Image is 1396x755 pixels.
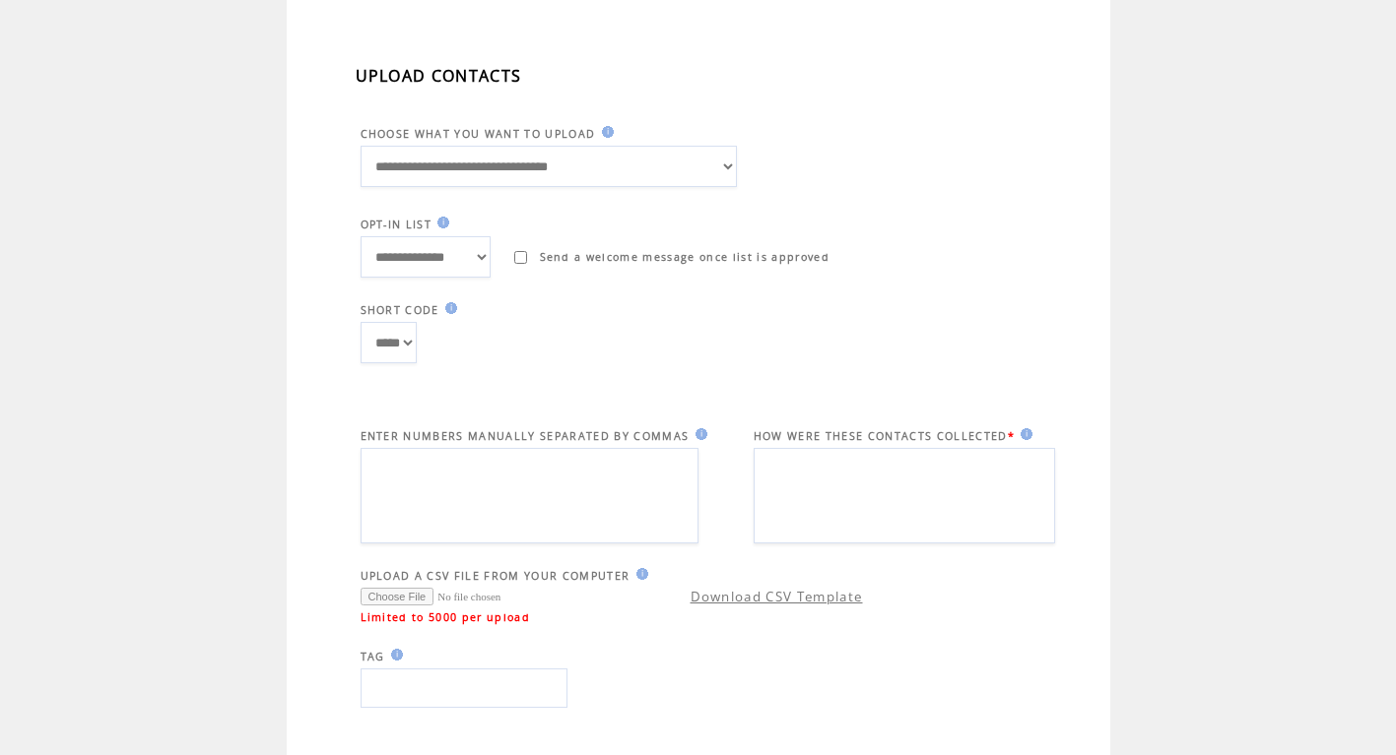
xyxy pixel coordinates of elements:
[356,65,522,87] span: UPLOAD CONTACTS
[754,429,1008,443] span: HOW WERE THESE CONTACTS COLLECTED
[361,303,439,317] span: SHORT CODE
[385,649,403,661] img: help.gif
[361,218,432,231] span: OPT-IN LIST
[361,127,596,141] span: CHOOSE WHAT YOU WANT TO UPLOAD
[361,650,385,663] span: TAG
[1015,428,1032,440] img: help.gif
[361,429,690,443] span: ENTER NUMBERS MANUALLY SEPARATED BY COMMAS
[361,569,631,583] span: UPLOAD A CSV FILE FROM YOUR COMPUTER
[432,217,449,228] img: help.gif
[691,588,863,605] a: Download CSV Template
[631,568,648,580] img: help.gif
[439,302,457,314] img: help.gif
[690,428,707,440] img: help.gif
[361,610,531,624] span: Limited to 5000 per upload
[540,250,831,264] span: Send a welcome message once list is approved
[596,126,614,138] img: help.gif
